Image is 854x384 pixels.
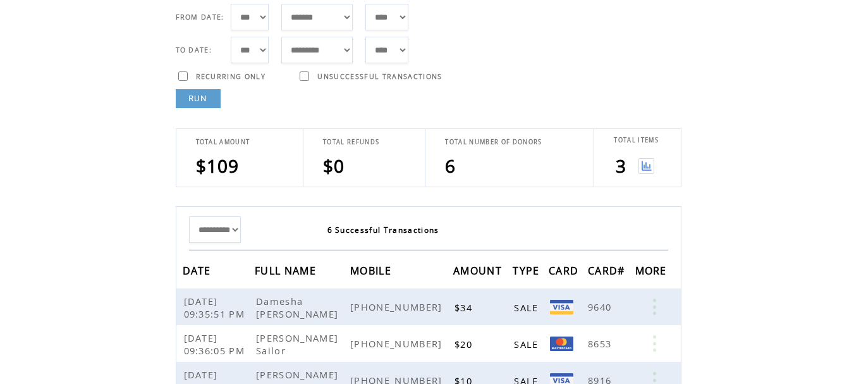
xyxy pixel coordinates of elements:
[588,266,628,274] a: CARD#
[255,266,319,274] a: FULL NAME
[323,138,379,146] span: TOTAL REFUNDS
[549,261,582,284] span: CARD
[514,338,541,350] span: SALE
[183,261,214,284] span: DATE
[350,261,394,284] span: MOBILE
[350,337,446,350] span: [PHONE_NUMBER]
[453,266,505,274] a: AMOUNT
[184,295,248,320] span: [DATE] 09:35:51 PM
[550,337,573,351] img: Mastercard
[635,261,670,284] span: MORE
[514,301,541,314] span: SALE
[588,261,628,284] span: CARD#
[638,158,654,174] img: View graph
[176,89,221,108] a: RUN
[196,154,240,178] span: $109
[549,266,582,274] a: CARD
[256,295,341,320] span: Damesha [PERSON_NAME]
[588,337,614,350] span: 8653
[616,154,626,178] span: 3
[454,301,475,314] span: $34
[445,138,542,146] span: TOTAL NUMBER OF DONORS
[183,266,214,274] a: DATE
[350,266,394,274] a: MOBILE
[184,331,248,357] span: [DATE] 09:36:05 PM
[513,266,542,274] a: TYPE
[196,72,266,81] span: RECURRING ONLY
[453,261,505,284] span: AMOUNT
[350,300,446,313] span: [PHONE_NUMBER]
[196,138,250,146] span: TOTAL AMOUNT
[176,13,224,22] span: FROM DATE:
[327,225,439,235] span: 6 Successful Transactions
[550,300,573,314] img: Visa
[255,261,319,284] span: FULL NAME
[454,338,475,350] span: $20
[614,136,659,144] span: TOTAL ITEMS
[588,300,614,313] span: 9640
[176,46,212,54] span: TO DATE:
[323,154,345,178] span: $0
[445,154,456,178] span: 6
[317,72,442,81] span: UNSUCCESSFUL TRANSACTIONS
[513,261,542,284] span: TYPE
[256,331,338,357] span: [PERSON_NAME] Sailor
